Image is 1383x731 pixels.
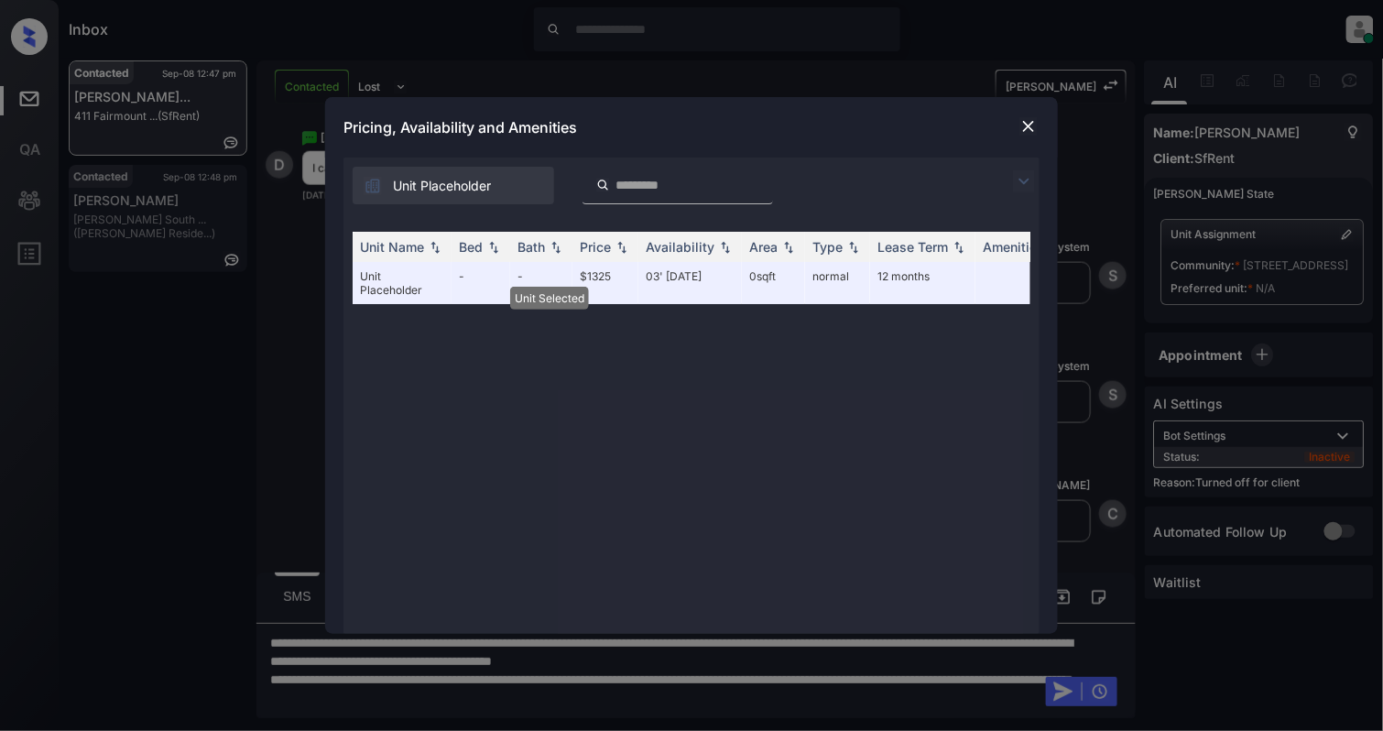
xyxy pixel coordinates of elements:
img: sorting [426,241,444,254]
div: Pricing, Availability and Amenities [325,97,1058,158]
div: Type [812,239,843,255]
img: icon-zuma [1013,170,1035,192]
td: - [452,262,510,304]
span: Unit Placeholder [393,176,491,196]
td: 0 sqft [742,262,805,304]
img: sorting [547,241,565,254]
div: Bed [459,239,483,255]
td: 12 months [870,262,975,304]
div: Availability [646,239,714,255]
div: Bath [517,239,545,255]
td: - [510,262,572,304]
div: Price [580,239,611,255]
td: $1325 [572,262,638,304]
img: close [1019,117,1038,136]
img: icon-zuma [596,177,610,193]
td: 03' [DATE] [638,262,742,304]
div: Area [749,239,778,255]
td: Unit Placeholder [353,262,452,304]
td: normal [805,262,870,304]
div: Lease Term [877,239,948,255]
img: sorting [485,241,503,254]
img: sorting [716,241,735,254]
img: sorting [844,241,863,254]
img: sorting [950,241,968,254]
div: Amenities [983,239,1044,255]
img: sorting [613,241,631,254]
div: Unit Name [360,239,424,255]
img: icon-zuma [364,177,382,195]
img: sorting [779,241,798,254]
